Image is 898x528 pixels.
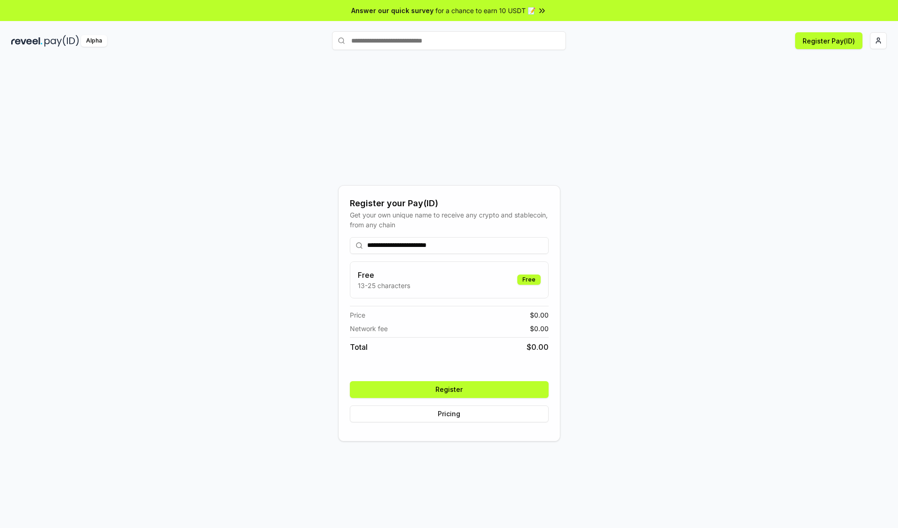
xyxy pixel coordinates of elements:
[351,6,434,15] span: Answer our quick survey
[350,341,368,353] span: Total
[350,197,549,210] div: Register your Pay(ID)
[350,381,549,398] button: Register
[350,324,388,333] span: Network fee
[435,6,536,15] span: for a chance to earn 10 USDT 📝
[795,32,862,49] button: Register Pay(ID)
[358,281,410,290] p: 13-25 characters
[81,35,107,47] div: Alpha
[530,324,549,333] span: $ 0.00
[517,275,541,285] div: Free
[350,405,549,422] button: Pricing
[527,341,549,353] span: $ 0.00
[358,269,410,281] h3: Free
[44,35,79,47] img: pay_id
[350,210,549,230] div: Get your own unique name to receive any crypto and stablecoin, from any chain
[350,310,365,320] span: Price
[11,35,43,47] img: reveel_dark
[530,310,549,320] span: $ 0.00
